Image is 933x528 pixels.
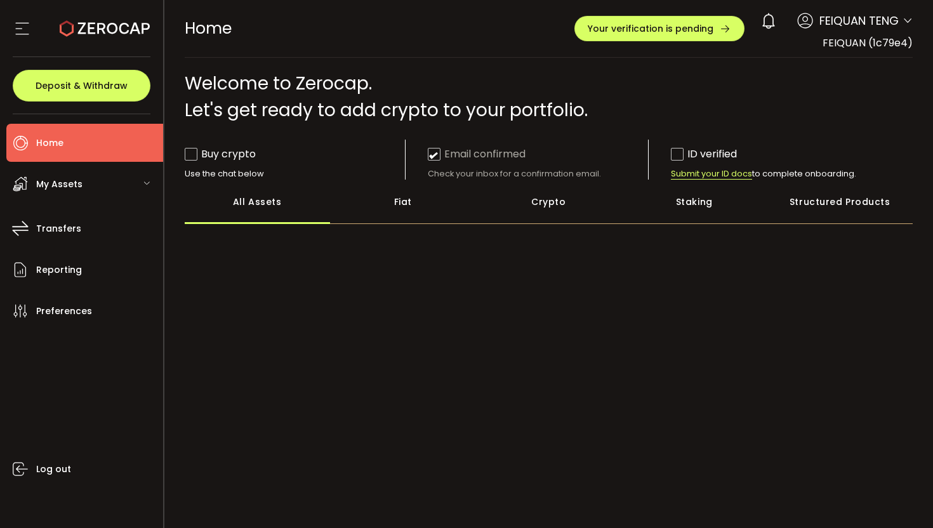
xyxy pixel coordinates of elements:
[185,70,913,124] div: Welcome to Zerocap. Let's get ready to add crypto to your portfolio.
[767,180,913,224] div: Structured Products
[428,168,649,180] div: Check your inbox for a confirmation email.
[671,146,737,162] div: ID verified
[428,146,526,162] div: Email confirmed
[819,12,899,29] span: FEIQUAN TENG
[185,168,406,180] div: Use the chat below
[185,17,232,39] span: Home
[36,220,81,238] span: Transfers
[574,16,744,41] button: Your verification is pending
[671,168,892,180] div: to complete onboarding.
[621,180,767,224] div: Staking
[185,146,256,162] div: Buy crypto
[330,180,476,224] div: Fiat
[36,302,92,320] span: Preferences
[36,134,63,152] span: Home
[588,24,713,33] span: Your verification is pending
[36,261,82,279] span: Reporting
[671,168,752,180] span: Submit your ID docs
[476,180,622,224] div: Crypto
[185,180,331,224] div: All Assets
[823,36,913,50] span: FEIQUAN (1c79e4)
[13,70,150,102] button: Deposit & Withdraw
[36,175,83,194] span: My Assets
[36,460,71,478] span: Log out
[36,81,128,90] span: Deposit & Withdraw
